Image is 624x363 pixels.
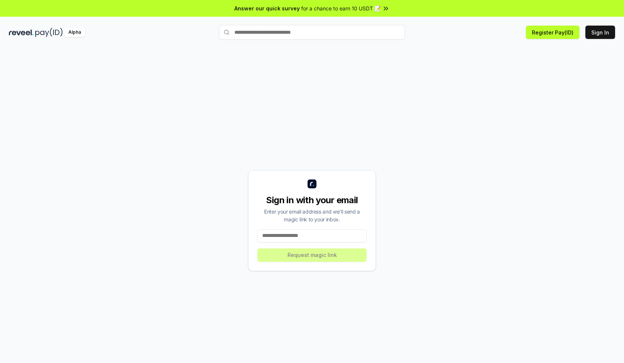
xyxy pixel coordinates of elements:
img: reveel_dark [9,28,34,37]
div: Sign in with your email [257,194,367,206]
button: Register Pay(ID) [526,26,579,39]
span: for a chance to earn 10 USDT 📝 [301,4,381,12]
div: Enter your email address and we’ll send a magic link to your inbox. [257,208,367,223]
div: Alpha [64,28,85,37]
span: Answer our quick survey [234,4,300,12]
img: logo_small [308,179,316,188]
img: pay_id [35,28,63,37]
button: Sign In [585,26,615,39]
